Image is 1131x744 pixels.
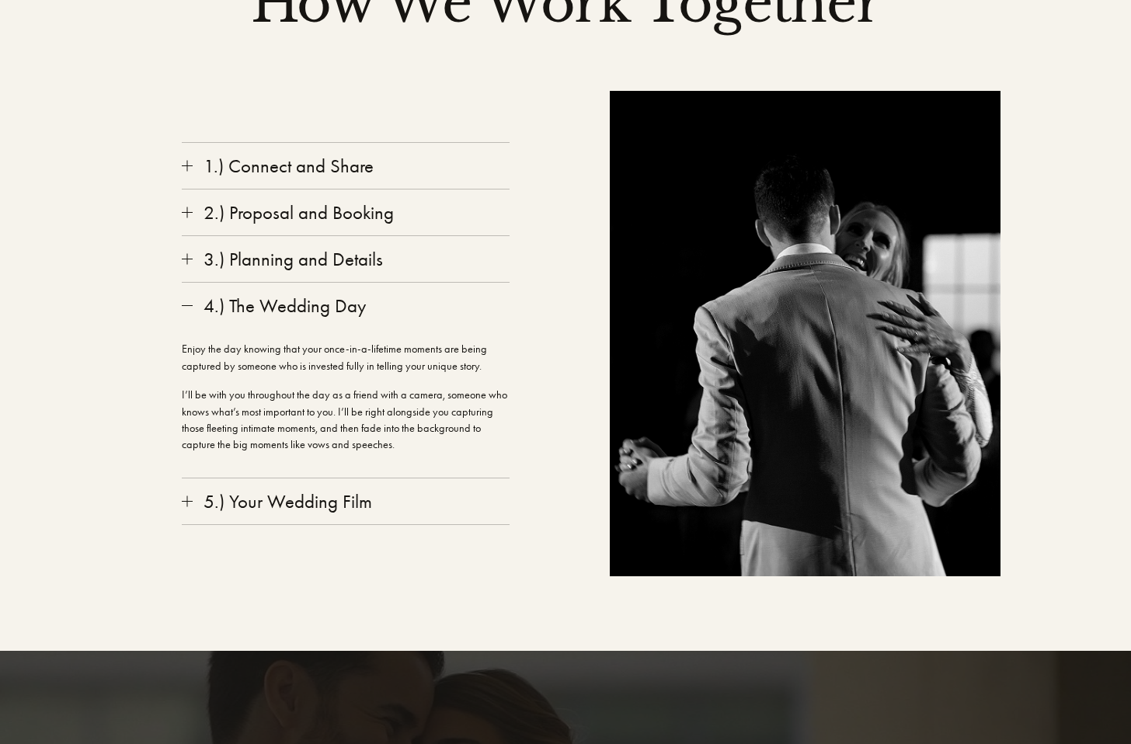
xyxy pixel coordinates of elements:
[182,478,510,524] button: 5.) Your Wedding Film
[193,248,510,270] span: 3.) Planning and Details
[193,294,510,317] span: 4.) The Wedding Day
[182,329,510,477] div: 4.) The Wedding Day
[193,201,510,224] span: 2.) Proposal and Booking
[182,236,510,282] button: 3.) Planning and Details
[193,490,510,513] span: 5.) Your Wedding Film
[182,189,510,235] button: 2.) Proposal and Booking
[182,283,510,329] button: 4.) The Wedding Day
[182,387,510,454] p: I’ll be with you throughout the day as a friend with a camera, someone who knows what’s most impo...
[182,143,510,189] button: 1.) Connect and Share
[193,155,510,177] span: 1.) Connect and Share
[182,341,510,374] p: Enjoy the day knowing that your once-in-a-lifetime moments are being captured by someone who is i...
